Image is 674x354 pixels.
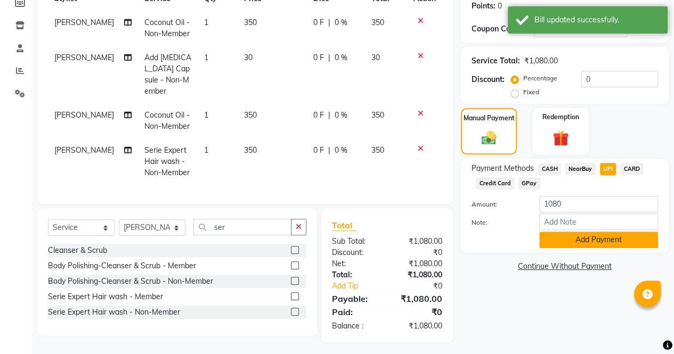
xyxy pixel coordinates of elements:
[387,247,450,258] div: ₹0
[244,18,257,27] span: 350
[324,292,387,305] div: Payable:
[324,236,387,247] div: Sub Total:
[620,163,643,175] span: CARD
[48,276,213,287] div: Body Polishing-Cleanser & Scrub - Non-Member
[472,23,534,35] div: Coupon Code
[335,52,347,63] span: 0 %
[54,18,114,27] span: [PERSON_NAME]
[539,196,658,212] input: Amount
[387,258,450,269] div: ₹1,080.00
[313,17,324,28] span: 0 F
[476,177,514,190] span: Credit Card
[204,18,208,27] span: 1
[538,163,561,175] span: CASH
[204,145,208,155] span: 1
[548,128,574,148] img: _gift.svg
[539,232,658,248] button: Add Payment
[335,17,347,28] span: 0 %
[335,110,347,121] span: 0 %
[324,320,387,332] div: Balance :
[313,52,324,63] span: 0 F
[472,163,534,174] span: Payment Methods
[472,55,520,67] div: Service Total:
[523,73,557,83] label: Percentage
[464,113,515,123] label: Manual Payment
[498,1,502,12] div: 0
[332,220,356,231] span: Total
[144,18,190,38] span: Coconut Oil - Non-Member
[328,17,330,28] span: |
[524,55,558,67] div: ₹1,080.00
[397,281,450,292] div: ₹0
[48,260,196,271] div: Body Polishing-Cleanser & Scrub - Member
[542,112,579,122] label: Redemption
[54,110,114,120] span: [PERSON_NAME]
[313,145,324,156] span: 0 F
[523,87,539,97] label: Fixed
[371,110,384,120] span: 350
[518,177,540,190] span: GPay
[387,320,450,332] div: ₹1,080.00
[539,213,658,230] input: Add Note
[387,269,450,281] div: ₹1,080.00
[387,236,450,247] div: ₹1,080.00
[324,247,387,258] div: Discount:
[54,53,114,62] span: [PERSON_NAME]
[244,110,257,120] span: 350
[324,281,397,292] a: Add Tip
[472,74,505,85] div: Discount:
[565,163,596,175] span: NearBuy
[371,145,384,155] span: 350
[48,245,107,256] div: Cleanser & Scrub
[472,1,496,12] div: Points:
[144,53,191,96] span: Add [MEDICAL_DATA] Capsule - Non-Member
[463,261,667,272] a: Continue Without Payment
[534,14,660,26] div: Bill updated successfully.
[464,218,531,227] label: Note:
[371,53,379,62] span: 30
[144,110,190,131] span: Coconut Oil - Non-Member
[324,258,387,269] div: Net:
[313,110,324,121] span: 0 F
[244,53,253,62] span: 30
[328,110,330,121] span: |
[204,110,208,120] span: 1
[328,52,330,63] span: |
[324,269,387,281] div: Total:
[387,292,450,305] div: ₹1,080.00
[48,291,163,302] div: Serie Expert Hair wash - Member
[335,145,347,156] span: 0 %
[144,145,190,177] span: Serie Expert Hair wash - Non-Member
[600,163,616,175] span: UPI
[324,306,387,318] div: Paid:
[464,200,531,209] label: Amount:
[371,18,384,27] span: 350
[244,145,257,155] span: 350
[328,145,330,156] span: |
[477,129,501,146] img: _cash.svg
[204,53,208,62] span: 1
[193,219,291,235] input: Search or Scan
[48,307,180,318] div: Serie Expert Hair wash - Non-Member
[54,145,114,155] span: [PERSON_NAME]
[387,306,450,318] div: ₹0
